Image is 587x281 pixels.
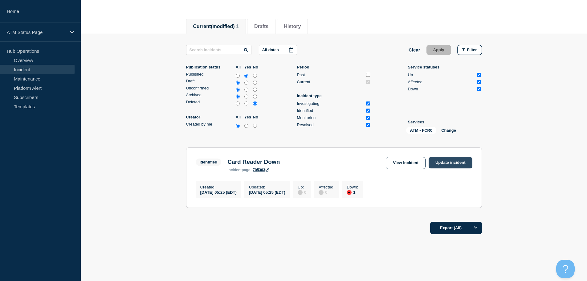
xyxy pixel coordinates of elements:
input: no [253,87,257,93]
input: Resolved [366,123,370,127]
div: [DATE] 05:25 (EDT) [200,189,237,195]
div: Published [186,72,234,76]
label: Yes [244,115,251,119]
p: All dates [262,48,279,52]
button: All dates [259,45,297,55]
input: yes [244,93,248,100]
input: yes [244,123,248,129]
div: published [186,72,260,79]
button: Clear [409,45,420,55]
span: (modified) [211,24,234,29]
input: all [236,101,240,107]
a: View incident [386,157,426,169]
input: Monitoring [366,116,370,120]
label: No [253,115,260,119]
div: Affected [408,80,475,84]
input: Identified [366,109,370,113]
input: all [236,93,240,100]
div: Draft [186,79,234,83]
div: Unconfirmed [186,86,234,90]
p: page [227,168,250,172]
label: Yes [244,65,251,69]
p: ATM Status Page [7,30,66,35]
p: Created : [200,185,237,189]
p: Creator [186,115,234,119]
div: Created by me [186,122,234,126]
input: Down [477,87,481,91]
div: createdByMe [186,122,260,129]
div: archived [186,93,260,100]
input: yes [244,80,248,86]
div: 0 [298,189,306,195]
div: Down [408,87,475,91]
input: yes [244,73,248,79]
div: disabled [319,190,324,195]
span: incident [227,168,242,172]
span: 1 [236,24,239,29]
input: yes [244,101,248,107]
iframe: Help Scout Beacon - Open [556,260,575,278]
input: no [253,123,257,129]
div: Identified [297,108,364,113]
label: All [236,115,243,119]
input: all [236,73,240,79]
div: Past [297,72,364,77]
span: Filter [467,48,477,52]
div: Current [297,80,364,84]
input: Up [477,73,481,77]
div: Deleted [186,100,234,104]
div: deleted [186,100,260,107]
div: Archived [186,93,234,97]
div: 1 [347,189,358,195]
input: yes [244,87,248,93]
div: unconfirmed [186,86,260,93]
a: Update incident [429,157,472,168]
div: Monitoring [297,115,364,120]
input: Affected [477,80,481,84]
div: Investigating [297,101,364,106]
input: no [253,93,257,100]
button: Current(modified) 1 [193,24,239,29]
span: ATM - FCR0 [406,127,437,134]
div: disabled [298,190,303,195]
div: Up [408,72,475,77]
button: Drafts [254,24,268,29]
div: [DATE] 05:25 (EDT) [249,189,285,195]
p: Incident type [297,93,371,98]
input: no [253,101,257,107]
button: Options [470,222,482,234]
button: Filter [457,45,482,55]
button: Change [441,128,456,133]
p: Period [297,65,371,69]
a: 705363 [253,168,269,172]
input: Investigating [366,101,370,105]
input: Current [366,80,370,84]
p: Updated : [249,185,285,189]
label: All [236,65,243,69]
div: down [347,190,352,195]
div: 0 [319,189,334,195]
input: Past [366,73,370,77]
button: History [284,24,301,29]
input: no [253,80,257,86]
p: Up : [298,185,306,189]
input: no [253,73,257,79]
label: No [253,65,260,69]
span: Identified [196,159,222,166]
input: Search incidents [186,45,251,55]
p: Down : [347,185,358,189]
p: Publication status [186,65,234,69]
button: Export (All) [430,222,482,234]
input: all [236,80,240,86]
input: all [236,123,240,129]
button: Apply [426,45,451,55]
p: Services [408,120,482,124]
div: draft [186,79,260,86]
p: Service statuses [408,65,482,69]
h3: Card Reader Down [227,159,280,165]
p: Affected : [319,185,334,189]
input: all [236,87,240,93]
div: Resolved [297,122,364,127]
